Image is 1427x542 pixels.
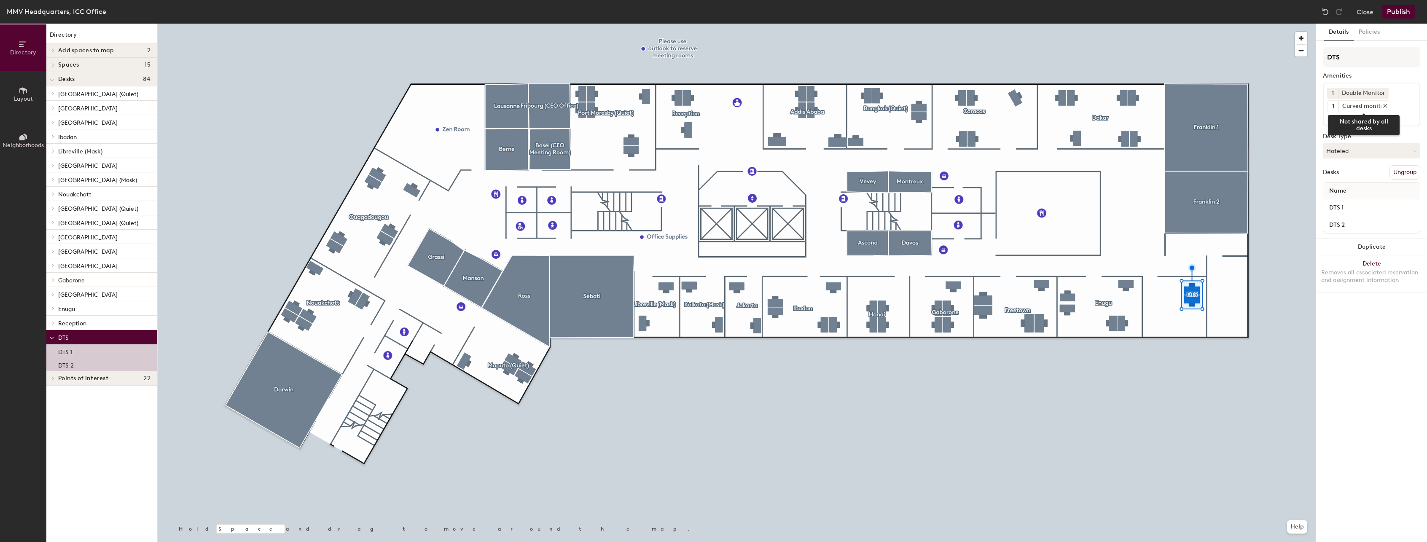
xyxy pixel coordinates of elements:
[1338,101,1390,112] div: Curved monitor
[1316,255,1427,292] button: DeleteRemoves all associated reservation and assignment information
[1323,133,1420,140] div: Desk Type
[1316,239,1427,255] button: Duplicate
[143,76,150,83] span: 84
[58,291,118,298] span: [GEOGRAPHIC_DATA]
[58,191,91,198] span: Nouakchott
[1332,89,1334,98] span: 1
[1332,102,1334,111] span: 1
[1327,88,1338,99] button: 1
[58,320,86,327] span: Reception
[1321,269,1422,284] div: Removes all associated reservation and assignment information
[1338,88,1389,99] div: Double Monitor
[1389,165,1420,180] button: Ungroup
[58,234,118,241] span: [GEOGRAPHIC_DATA]
[58,91,138,98] span: [GEOGRAPHIC_DATA] (Quiet)
[143,375,150,382] span: 22
[147,47,150,54] span: 2
[1321,8,1330,16] img: Undo
[3,142,44,149] span: Neighborhoods
[58,76,75,83] span: Desks
[58,306,75,313] span: Enugu
[1287,520,1307,534] button: Help
[58,248,118,255] span: [GEOGRAPHIC_DATA]
[58,334,69,341] span: DTS
[58,346,73,356] p: DTS 1
[1325,219,1418,231] input: Unnamed desk
[58,105,118,112] span: [GEOGRAPHIC_DATA]
[1325,202,1418,214] input: Unnamed desk
[58,220,138,227] span: [GEOGRAPHIC_DATA] (Quiet)
[1323,143,1420,158] button: Hoteled
[145,62,150,68] span: 15
[58,277,85,284] span: Gaborone
[1324,24,1354,41] button: Details
[58,360,74,369] p: DTS 2
[1325,183,1351,199] span: Name
[58,134,77,141] span: Ibadan
[58,148,102,155] span: Libreville (Mask)
[14,95,33,102] span: Layout
[58,62,79,68] span: Spaces
[1382,5,1415,19] button: Publish
[46,30,157,43] h1: Directory
[58,47,114,54] span: Add spaces to map
[58,119,118,126] span: [GEOGRAPHIC_DATA]
[7,6,106,17] div: MMV Headquarters, ICC Office
[1323,169,1339,176] div: Desks
[58,177,137,184] span: [GEOGRAPHIC_DATA] (Mask)
[1357,5,1373,19] button: Close
[1354,24,1385,41] button: Policies
[58,375,108,382] span: Points of interest
[1323,72,1420,79] div: Amenities
[1335,8,1343,16] img: Redo
[58,263,118,270] span: [GEOGRAPHIC_DATA]
[58,162,118,169] span: [GEOGRAPHIC_DATA]
[10,49,36,56] span: Directory
[1328,101,1338,112] button: 1
[58,205,138,212] span: [GEOGRAPHIC_DATA] (Quiet)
